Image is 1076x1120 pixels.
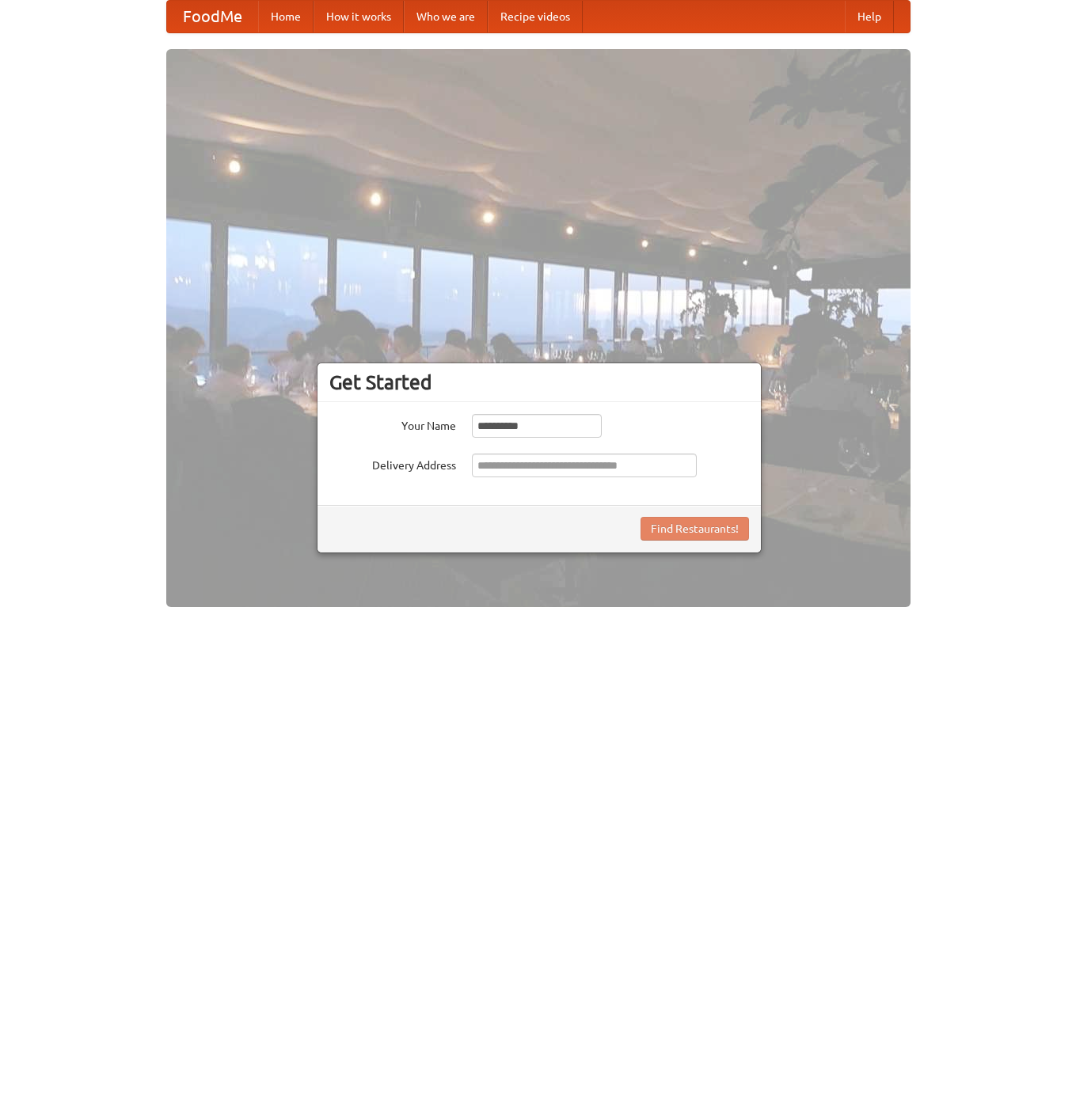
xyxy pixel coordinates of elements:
[258,1,314,32] a: Home
[488,1,583,32] a: Recipe videos
[167,1,258,32] a: FoodMe
[314,1,404,32] a: How it works
[329,414,456,434] label: Your Name
[845,1,894,32] a: Help
[329,370,749,394] h3: Get Started
[404,1,488,32] a: Who we are
[329,454,456,473] label: Delivery Address
[641,517,749,541] button: Find Restaurants!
